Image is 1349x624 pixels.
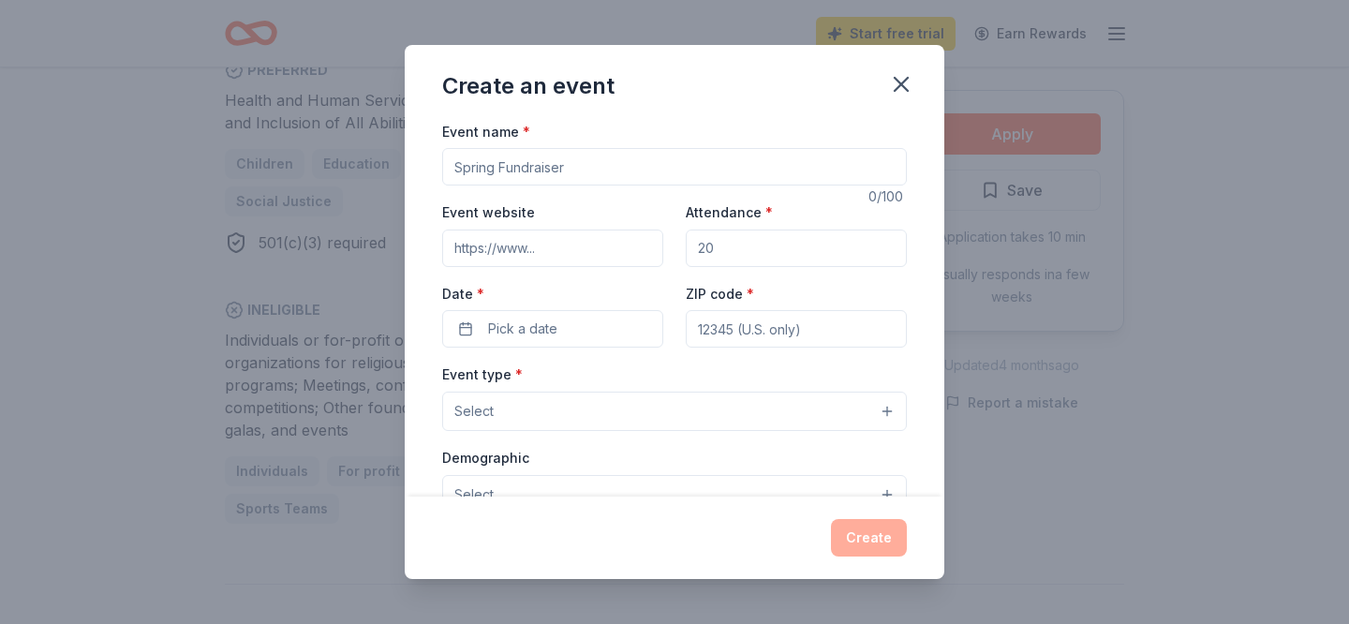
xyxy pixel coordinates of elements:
[442,203,535,222] label: Event website
[488,318,557,340] span: Pick a date
[442,230,663,267] input: https://www...
[442,148,907,186] input: Spring Fundraiser
[686,285,754,304] label: ZIP code
[442,71,615,101] div: Create an event
[442,475,907,514] button: Select
[454,483,494,506] span: Select
[442,392,907,431] button: Select
[868,186,907,208] div: 0 /100
[442,365,523,384] label: Event type
[454,400,494,423] span: Select
[686,203,773,222] label: Attendance
[686,230,907,267] input: 20
[686,310,907,348] input: 12345 (U.S. only)
[442,285,663,304] label: Date
[442,310,663,348] button: Pick a date
[442,123,530,141] label: Event name
[442,449,529,468] label: Demographic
